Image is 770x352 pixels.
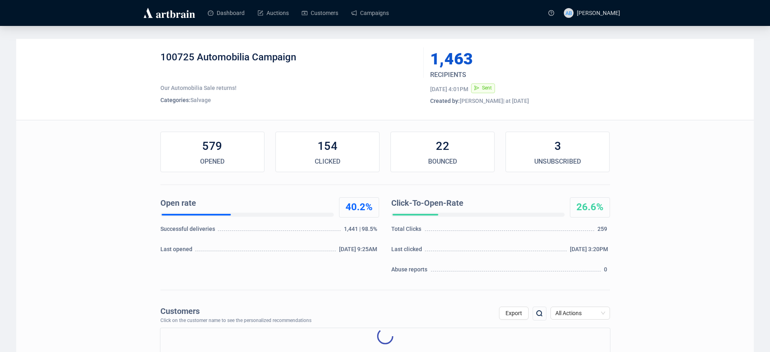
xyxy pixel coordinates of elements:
[391,197,561,209] div: Click-To-Open-Rate
[276,157,379,166] div: CLICKED
[535,309,544,318] img: search.png
[161,157,264,166] div: OPENED
[555,307,605,319] span: All Actions
[474,85,479,90] span: send
[570,245,610,257] div: [DATE] 3:20PM
[160,245,194,257] div: Last opened
[391,265,430,277] div: Abuse reports
[339,201,379,214] div: 40.2%
[604,265,610,277] div: 0
[160,51,418,75] div: 100725 Automobilia Campaign
[391,245,424,257] div: Last clicked
[430,98,460,104] span: Created by:
[570,201,610,214] div: 26.6%
[391,138,494,154] div: 22
[208,2,245,23] a: Dashboard
[160,96,418,104] div: Salvage
[482,85,492,91] span: Sent
[160,97,190,103] span: Categories:
[506,138,609,154] div: 3
[339,245,379,257] div: [DATE] 9:25AM
[548,10,554,16] span: question-circle
[430,70,579,80] div: RECIPIENTS
[597,225,610,237] div: 259
[160,307,311,316] div: Customers
[302,2,338,23] a: Customers
[506,310,522,316] span: Export
[160,197,331,209] div: Open rate
[351,2,389,23] a: Campaigns
[344,225,379,237] div: 1,441 | 98.5%
[160,84,418,92] div: Our Automobilia Sale returns!
[161,138,264,154] div: 579
[577,10,620,16] span: [PERSON_NAME]
[160,225,217,237] div: Successful deliveries
[430,97,610,105] div: [PERSON_NAME] | at [DATE]
[506,157,609,166] div: UNSUBSCRIBED
[276,138,379,154] div: 154
[391,225,424,237] div: Total Clicks
[391,157,494,166] div: BOUNCED
[430,51,572,67] div: 1,463
[430,85,468,93] div: [DATE] 4:01PM
[565,9,572,17] span: AB
[142,6,196,19] img: logo
[499,307,529,320] button: Export
[258,2,289,23] a: Auctions
[160,318,311,324] div: Click on the customer name to see the personalized recommendations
